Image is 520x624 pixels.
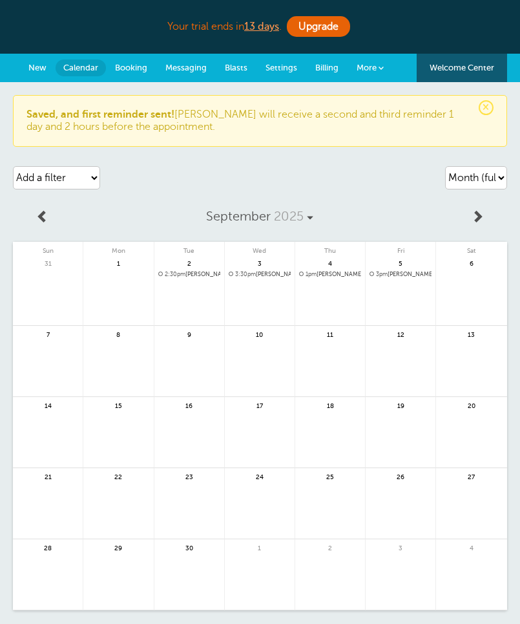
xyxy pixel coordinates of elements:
[183,329,195,339] span: 9
[158,271,220,278] span: Jerry Qian
[369,271,432,278] span: Emma Gilberg
[315,63,338,72] span: Billing
[183,471,195,481] span: 23
[366,242,435,255] span: Fri
[42,258,54,268] span: 31
[229,271,291,278] span: Gabriela Pelin
[183,258,195,268] span: 2
[42,400,54,410] span: 14
[83,242,153,255] span: Mon
[26,109,494,133] p: [PERSON_NAME] will receive a second and third reminder 1 day and 2 hours before the appointment.
[19,54,56,82] a: New
[295,242,365,255] span: Thu
[395,400,406,410] span: 19
[26,109,174,120] b: Saved, and first reminder sent!
[348,54,393,83] a: More
[466,471,477,481] span: 27
[376,271,388,277] span: 3pm
[42,471,54,481] span: 21
[42,543,54,552] span: 28
[115,63,147,72] span: Booking
[158,271,220,278] a: 2:30pm[PERSON_NAME]
[28,63,47,72] span: New
[112,471,124,481] span: 22
[306,54,348,82] a: Billing
[229,271,291,278] a: 3:30pm[PERSON_NAME]
[254,471,265,481] span: 24
[112,329,124,339] span: 8
[13,13,507,41] div: Your trial ends in .
[225,63,247,72] span: Blasts
[183,543,195,552] span: 30
[324,400,336,410] span: 18
[324,543,336,552] span: 2
[216,54,256,82] a: Blasts
[299,271,361,278] a: 1pm[PERSON_NAME]
[324,329,336,339] span: 11
[274,209,304,224] span: 2025
[106,54,156,82] a: Booking
[436,242,506,255] span: Sat
[324,258,336,268] span: 4
[466,400,477,410] span: 20
[417,54,507,82] a: Welcome Center
[154,242,224,255] span: Tue
[369,271,432,278] a: 3pm[PERSON_NAME]
[244,21,279,32] a: 13 days
[256,54,306,82] a: Settings
[112,543,124,552] span: 29
[324,471,336,481] span: 25
[466,258,477,268] span: 6
[112,400,124,410] span: 15
[72,202,448,231] a: September 2025
[156,54,216,82] a: Messaging
[287,16,350,37] a: Upgrade
[254,258,265,268] span: 3
[466,543,477,552] span: 4
[42,329,54,339] span: 7
[183,400,195,410] span: 16
[306,271,317,277] span: 1pm
[395,329,406,339] span: 12
[225,242,295,255] span: Wed
[63,63,98,72] span: Calendar
[299,271,361,278] span: Scott Eveleth
[395,258,406,268] span: 5
[165,271,185,277] span: 2:30pm
[479,100,494,115] span: ×
[357,63,377,72] span: More
[466,329,477,339] span: 13
[13,242,83,255] span: Sun
[265,63,297,72] span: Settings
[206,209,271,224] span: September
[254,400,265,410] span: 17
[112,258,124,268] span: 1
[56,59,106,76] a: Calendar
[395,543,406,552] span: 3
[254,329,265,339] span: 10
[254,543,265,552] span: 1
[235,271,256,277] span: 3:30pm
[395,471,406,481] span: 26
[165,63,207,72] span: Messaging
